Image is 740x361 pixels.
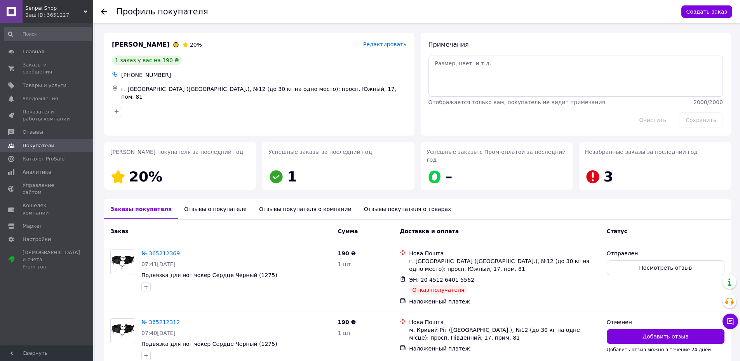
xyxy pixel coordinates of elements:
[400,228,459,234] span: Доставка и оплата
[110,318,135,343] a: Фото товару
[141,341,277,347] a: Подвязка для ног чокер Сердце Черный (1275)
[4,27,92,41] input: Поиск
[607,228,627,234] span: Статус
[25,5,84,12] span: Senpai Shop
[428,99,605,105] span: Отображается только вам, покупатель не видит примечания
[110,149,243,155] span: [PERSON_NAME] покупателя за последний год
[427,149,566,163] span: Успешные заказы с Пром-оплатой за последний год
[110,249,135,274] a: Фото товару
[120,84,408,102] div: г. [GEOGRAPHIC_DATA] ([GEOGRAPHIC_DATA].), №12 (до 30 кг на одно место): просп. Южный, 17, пом. 81
[409,257,600,273] div: г. [GEOGRAPHIC_DATA] ([GEOGRAPHIC_DATA].), №12 (до 30 кг на одно место): просп. Южный, 17, пом. 81
[409,318,600,326] div: Нова Пошта
[120,70,408,80] div: [PHONE_NUMBER]
[25,12,93,19] div: Ваш ID: 3651227
[112,40,170,49] span: [PERSON_NAME]
[409,298,600,305] div: Наложенный платеж
[338,330,353,336] span: 1 шт.
[607,318,724,326] div: Отменен
[23,182,72,196] span: Управление сайтом
[141,319,180,325] a: № 365212312
[23,263,80,270] div: Prom топ
[104,199,178,219] div: Заказы покупателя
[723,314,738,329] button: Чат с покупателем
[409,277,474,283] span: ЭН: 20 4512 6401 5562
[23,142,54,149] span: Покупатели
[111,250,135,274] img: Фото товару
[23,202,72,216] span: Кошелек компании
[129,169,162,185] span: 20%
[428,41,469,48] span: Примечания
[117,7,208,16] h1: Профиль покупателя
[190,42,202,48] span: 20%
[639,264,692,272] span: Посмотреть отзыв
[101,8,107,16] div: Вернуться назад
[338,250,356,256] span: 190 ₴
[141,261,176,267] span: 07:41[DATE]
[681,5,732,18] button: Создать заказ
[110,228,128,234] span: Заказ
[409,285,467,295] div: Отказ получателя
[23,169,51,176] span: Аналитика
[141,330,176,336] span: 07:40[DATE]
[178,199,253,219] div: Отзывы о покупателе
[141,250,180,256] a: № 365212369
[111,319,135,343] img: Фото товару
[23,155,64,162] span: Каталог ProSale
[409,326,600,342] div: м. Кривий Ріг ([GEOGRAPHIC_DATA].), №12 (до 30 кг на одне місце): просп. Південний, 17, прим. 81
[23,129,43,136] span: Отзывы
[607,249,724,257] div: Отправлен
[693,99,723,105] span: 2000 / 2000
[23,61,72,75] span: Заказы и сообщения
[338,228,358,234] span: Сумма
[23,108,72,122] span: Показатели работы компании
[358,199,458,219] div: Отзывы покупателя о товарах
[253,199,358,219] div: Отзывы покупателя о компании
[141,272,277,278] a: Подвязка для ног чокер Сердце Черный (1275)
[268,149,372,155] span: Успешные заказы за последний год
[604,169,613,185] span: 3
[607,260,724,275] button: Посмотреть отзыв
[338,319,356,325] span: 190 ₴
[338,261,353,267] span: 1 шт.
[363,41,407,47] span: Редактировать
[23,236,51,243] span: Настройки
[23,48,44,55] span: Главная
[607,347,711,352] span: Добавить отзыв можно в течение 24 дней
[607,329,724,344] button: Добавить отзыв
[585,149,698,155] span: Незабранные заказы за последний год
[642,333,688,340] span: Добавить отзыв
[112,56,182,65] div: 1 заказ у вас на 190 ₴
[287,169,297,185] span: 1
[23,249,80,270] span: [DEMOGRAPHIC_DATA] и счета
[409,345,600,352] div: Наложенный платеж
[23,223,42,230] span: Маркет
[409,249,600,257] div: Нова Пошта
[23,82,66,89] span: Товары и услуги
[23,95,58,102] span: Уведомления
[446,169,453,185] span: –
